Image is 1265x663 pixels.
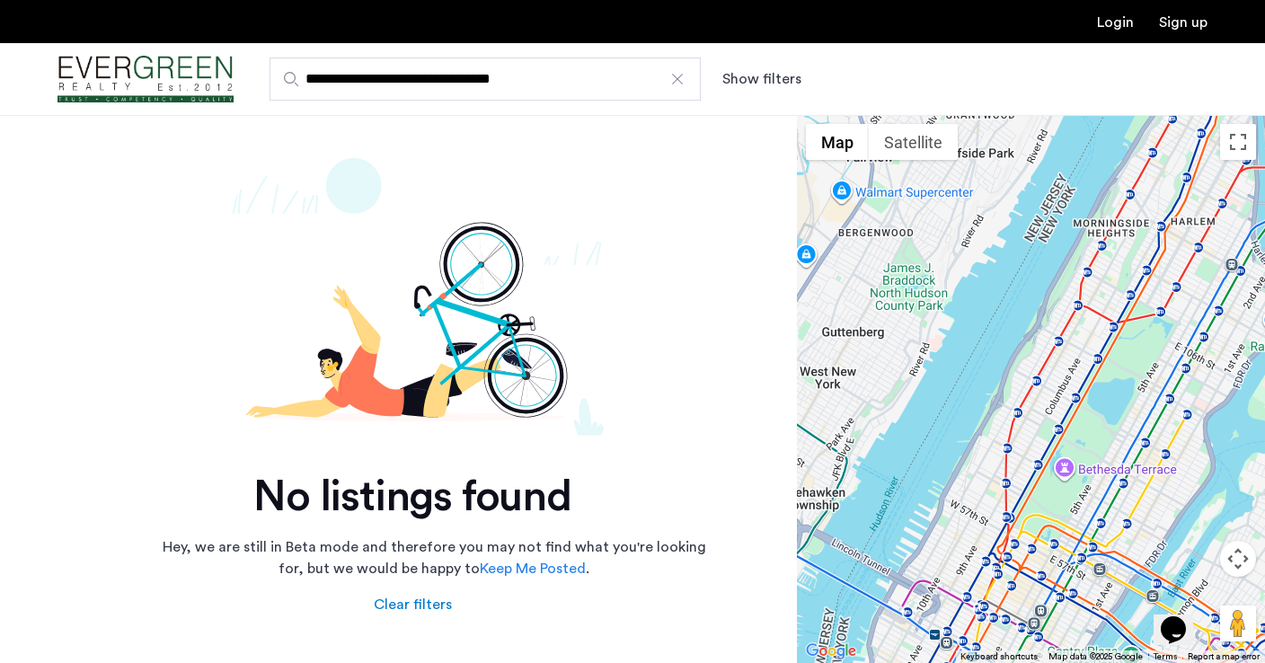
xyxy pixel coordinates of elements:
[806,124,869,160] button: Show street map
[1220,606,1256,641] button: Drag Pegman onto the map to open Street View
[374,594,452,615] div: Clear filters
[57,472,767,522] h2: No listings found
[960,650,1038,663] button: Keyboard shortcuts
[57,46,234,113] a: Cazamio Logo
[1097,15,1134,30] a: Login
[480,558,586,579] a: Keep Me Posted
[722,68,801,90] button: Show or hide filters
[270,57,701,101] input: Apartment Search
[1159,15,1207,30] a: Registration
[801,640,861,663] a: Open this area in Google Maps (opens a new window)
[57,46,234,113] img: logo
[801,640,861,663] img: Google
[1220,541,1256,577] button: Map camera controls
[1220,124,1256,160] button: Toggle fullscreen view
[1188,650,1260,663] a: Report a map error
[1154,591,1211,645] iframe: chat widget
[869,124,958,160] button: Show satellite imagery
[57,158,767,436] img: not-found
[155,536,712,579] p: Hey, we are still in Beta mode and therefore you may not find what you're looking for, but we wou...
[1154,650,1177,663] a: Terms (opens in new tab)
[1048,652,1143,661] span: Map data ©2025 Google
